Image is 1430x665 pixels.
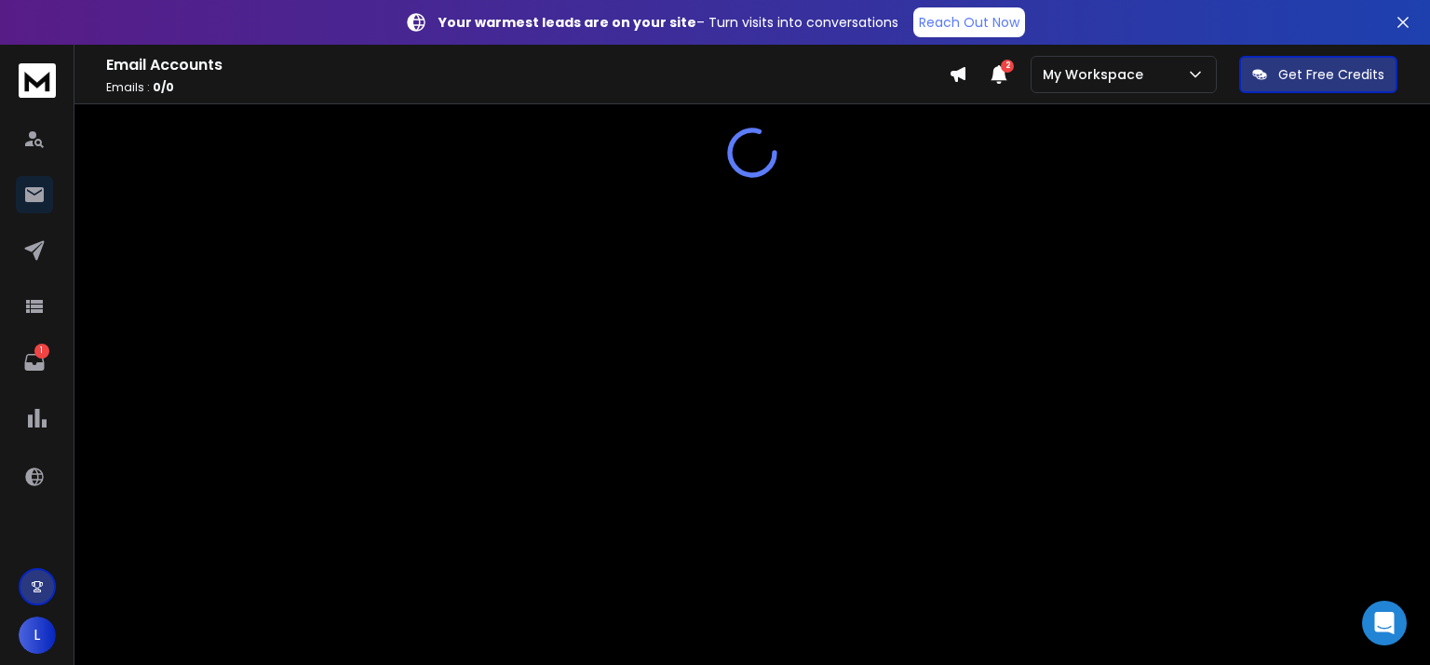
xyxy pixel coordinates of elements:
[1362,601,1407,645] div: Open Intercom Messenger
[1278,65,1384,84] p: Get Free Credits
[438,13,696,32] strong: Your warmest leads are on your site
[19,617,56,654] button: L
[1239,56,1397,93] button: Get Free Credits
[106,80,949,95] p: Emails :
[34,344,49,359] p: 1
[438,13,898,32] p: – Turn visits into conversations
[19,63,56,98] img: logo
[919,13,1019,32] p: Reach Out Now
[913,7,1025,37] a: Reach Out Now
[1043,65,1151,84] p: My Workspace
[16,344,53,381] a: 1
[153,79,174,95] span: 0 / 0
[106,54,949,76] h1: Email Accounts
[1001,60,1014,73] span: 2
